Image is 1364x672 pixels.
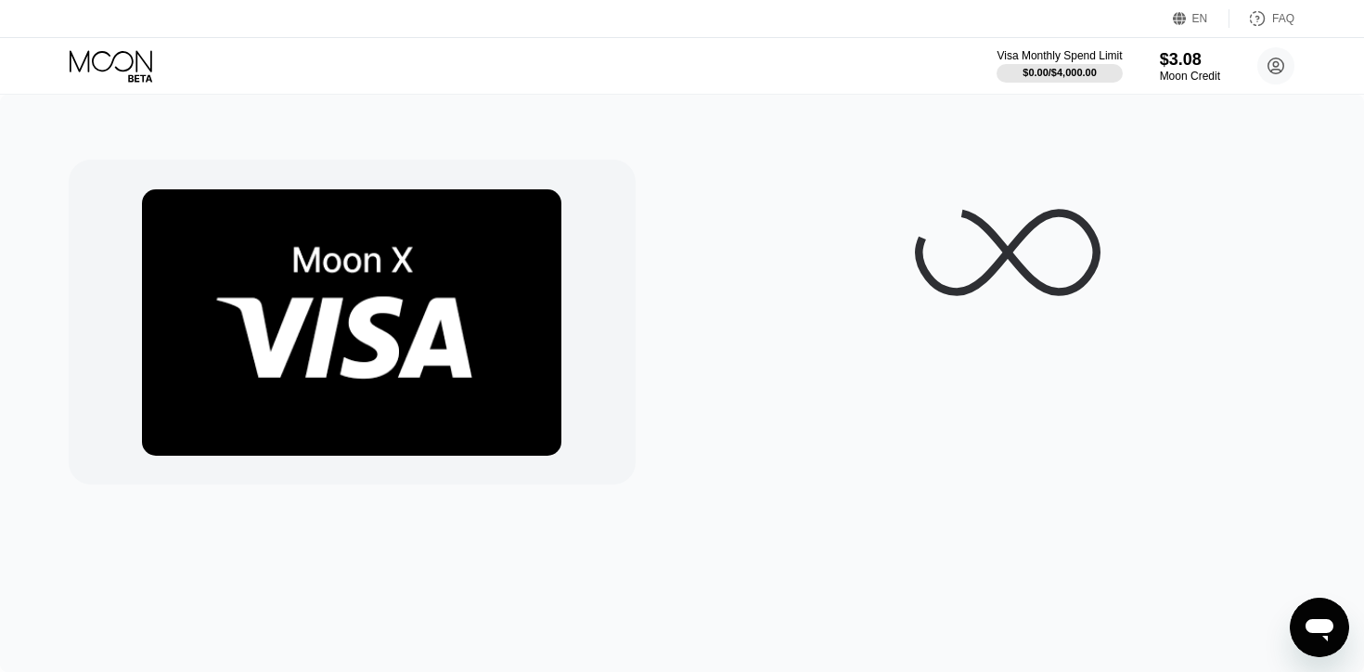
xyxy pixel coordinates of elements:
[1160,50,1220,70] div: $3.08
[1229,9,1294,28] div: FAQ
[997,49,1122,83] div: Visa Monthly Spend Limit$0.00/$4,000.00
[1023,67,1097,78] div: $0.00 / $4,000.00
[1192,12,1208,25] div: EN
[1160,50,1220,83] div: $3.08Moon Credit
[1290,598,1349,657] iframe: Button to launch messaging window
[997,49,1122,62] div: Visa Monthly Spend Limit
[1173,9,1229,28] div: EN
[1272,12,1294,25] div: FAQ
[1160,70,1220,83] div: Moon Credit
